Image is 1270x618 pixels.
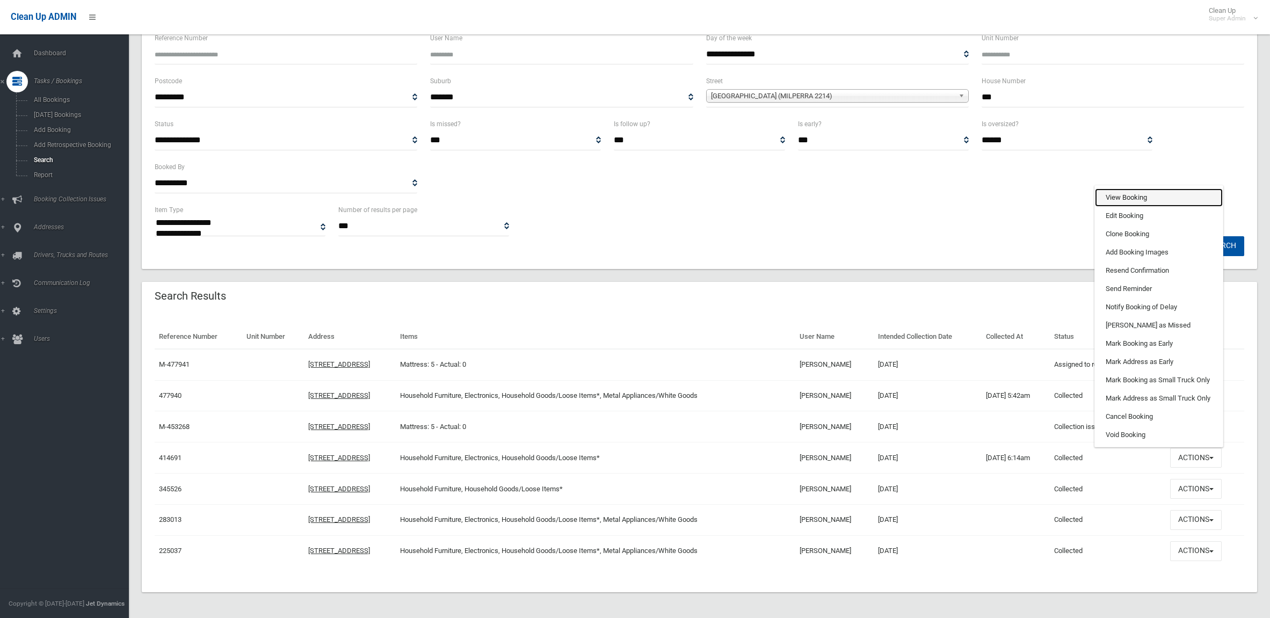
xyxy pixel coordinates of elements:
[1050,474,1165,505] td: Collected
[1095,298,1223,316] a: Notify Booking of Delay
[874,442,982,474] td: [DATE]
[1050,442,1165,474] td: Collected
[31,195,139,203] span: Booking Collection Issues
[798,118,822,130] label: Is early?
[874,504,982,535] td: [DATE]
[308,515,370,524] a: [STREET_ADDRESS]
[31,223,139,231] span: Addresses
[711,90,954,103] span: [GEOGRAPHIC_DATA] (MILPERRA 2214)
[982,32,1019,44] label: Unit Number
[430,75,451,87] label: Suburb
[308,454,370,462] a: [STREET_ADDRESS]
[1095,353,1223,371] a: Mark Address as Early
[31,77,139,85] span: Tasks / Bookings
[396,349,795,380] td: Mattress: 5 - Actual: 0
[242,325,304,349] th: Unit Number
[874,349,982,380] td: [DATE]
[396,411,795,442] td: Mattress: 5 - Actual: 0
[338,204,417,216] label: Number of results per page
[11,12,76,22] span: Clean Up ADMIN
[396,442,795,474] td: Household Furniture, Electronics, Household Goods/Loose Items*
[1095,225,1223,243] a: Clone Booking
[159,485,182,493] a: 345526
[795,504,874,535] td: [PERSON_NAME]
[1095,408,1223,426] a: Cancel Booking
[874,474,982,505] td: [DATE]
[31,335,139,343] span: Users
[155,32,208,44] label: Reference Number
[1095,261,1223,280] a: Resend Confirmation
[1050,411,1165,442] td: Collection issues actioned
[1170,510,1222,530] button: Actions
[31,171,130,179] span: Report
[1170,448,1222,468] button: Actions
[1095,316,1223,335] a: [PERSON_NAME] as Missed
[874,380,982,411] td: [DATE]
[159,360,190,368] a: M-477941
[1050,380,1165,411] td: Collected
[31,251,139,259] span: Drivers, Trucks and Routes
[155,118,173,130] label: Status
[304,325,396,349] th: Address
[430,118,461,130] label: Is missed?
[982,380,1050,411] td: [DATE] 5:42am
[1209,14,1246,23] small: Super Admin
[1203,6,1257,23] span: Clean Up
[155,161,185,173] label: Booked By
[31,156,130,164] span: Search
[308,391,370,399] a: [STREET_ADDRESS]
[396,380,795,411] td: Household Furniture, Electronics, Household Goods/Loose Items*, Metal Appliances/White Goods
[795,474,874,505] td: [PERSON_NAME]
[142,286,239,307] header: Search Results
[1095,371,1223,389] a: Mark Booking as Small Truck Only
[31,307,139,315] span: Settings
[706,75,723,87] label: Street
[1095,243,1223,261] a: Add Booking Images
[1095,335,1223,353] a: Mark Booking as Early
[31,49,139,57] span: Dashboard
[982,325,1050,349] th: Collected At
[31,96,130,104] span: All Bookings
[795,411,874,442] td: [PERSON_NAME]
[159,391,182,399] a: 477940
[396,535,795,566] td: Household Furniture, Electronics, Household Goods/Loose Items*, Metal Appliances/White Goods
[795,349,874,380] td: [PERSON_NAME]
[1095,389,1223,408] a: Mark Address as Small Truck Only
[155,75,182,87] label: Postcode
[308,547,370,555] a: [STREET_ADDRESS]
[159,515,182,524] a: 283013
[396,504,795,535] td: Household Furniture, Electronics, Household Goods/Loose Items*, Metal Appliances/White Goods
[31,111,130,119] span: [DATE] Bookings
[1095,280,1223,298] a: Send Reminder
[795,325,874,349] th: User Name
[396,474,795,505] td: Household Furniture, Household Goods/Loose Items*
[795,535,874,566] td: [PERSON_NAME]
[614,118,650,130] label: Is follow up?
[308,360,370,368] a: [STREET_ADDRESS]
[1095,207,1223,225] a: Edit Booking
[430,32,462,44] label: User Name
[1050,325,1165,349] th: Status
[155,325,242,349] th: Reference Number
[159,454,182,462] a: 414691
[706,32,752,44] label: Day of the week
[1170,541,1222,561] button: Actions
[396,325,795,349] th: Items
[982,75,1026,87] label: House Number
[159,423,190,431] a: M-453268
[982,442,1050,474] td: [DATE] 6:14am
[795,380,874,411] td: [PERSON_NAME]
[982,118,1019,130] label: Is oversized?
[1095,188,1223,207] a: View Booking
[159,547,182,555] a: 225037
[9,600,84,607] span: Copyright © [DATE]-[DATE]
[1050,535,1165,566] td: Collected
[31,126,130,134] span: Add Booking
[874,535,982,566] td: [DATE]
[1050,349,1165,380] td: Assigned to route
[874,325,982,349] th: Intended Collection Date
[308,485,370,493] a: [STREET_ADDRESS]
[31,279,139,287] span: Communication Log
[155,204,183,216] label: Item Type
[31,141,130,149] span: Add Retrospective Booking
